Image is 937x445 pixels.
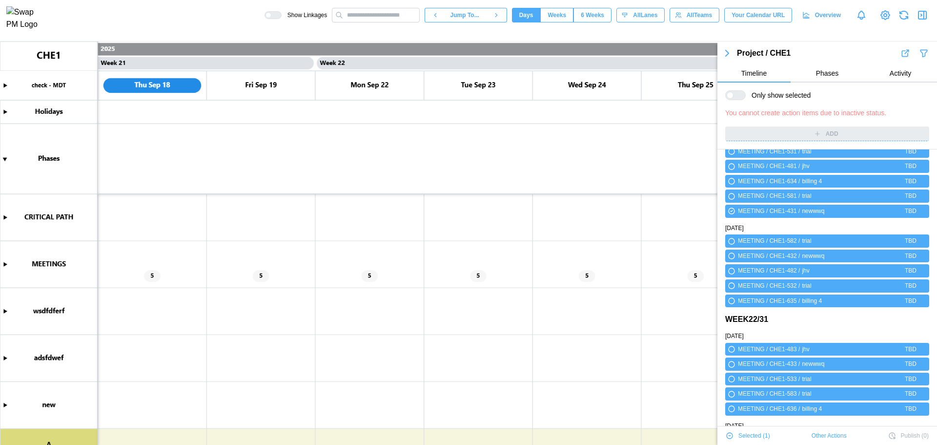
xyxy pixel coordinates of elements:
div: trial [802,191,903,201]
div: TBD [905,177,917,186]
div: MEETING / CHE1-583 / [738,389,800,399]
span: All Teams [687,8,712,22]
div: TBD [905,404,917,414]
span: Selected ( 1 ) [738,429,770,443]
div: TBD [905,375,917,384]
span: All Lanes [633,8,657,22]
div: trial [802,375,903,384]
div: newwwq [802,360,903,369]
div: MEETING / CHE1-431 / [738,207,800,216]
div: MEETING / CHE1-531 / [738,147,800,156]
div: TBD [905,191,917,201]
div: TBD [905,236,917,246]
div: trial [802,236,903,246]
div: MEETING / CHE1-634 / [738,177,800,186]
span: Activity [890,70,911,77]
div: TBD [905,297,917,306]
span: Jump To... [450,8,479,22]
div: billing 4 [802,404,903,414]
button: Selected (1) [725,428,771,443]
button: Other Actions [811,428,847,443]
div: TBD [905,252,917,261]
button: Export Results [900,48,911,59]
div: jhv [802,162,903,171]
a: [DATE] [725,332,744,341]
button: Filter [918,48,929,59]
div: MEETING / CHE1-433 / [738,360,800,369]
div: MEETING / CHE1-635 / [738,297,800,306]
div: You cannot create action items due to inactive status. [725,108,929,119]
a: Notifications [853,7,870,23]
span: Show Linkages [282,11,327,19]
div: TBD [905,360,917,369]
div: jhv [802,345,903,354]
div: billing 4 [802,297,903,306]
div: Project / CHE1 [737,47,900,60]
span: Days [519,8,533,22]
div: TBD [905,345,917,354]
a: [DATE] [725,224,744,233]
div: MEETING / CHE1-483 / [738,345,800,354]
div: TBD [905,266,917,275]
div: TBD [905,207,917,216]
button: Refresh Grid [897,8,911,22]
span: Timeline [741,70,767,77]
span: Your Calendar URL [732,8,785,22]
div: MEETING / CHE1-432 / [738,252,800,261]
div: jhv [802,266,903,275]
div: trial [802,281,903,291]
button: Close Drawer [916,8,929,22]
div: TBD [905,162,917,171]
div: MEETING / CHE1-482 / [738,266,800,275]
div: MEETING / CHE1-582 / [738,236,800,246]
div: trial [802,147,903,156]
span: Overview [815,8,841,22]
a: WEEK 22 / 31 [725,314,768,326]
a: View Project [878,8,892,22]
div: trial [802,389,903,399]
a: [DATE] [725,422,744,431]
span: Only show selected [746,90,811,100]
span: Phases [816,70,839,77]
span: Other Actions [812,429,847,443]
div: billing 4 [802,177,903,186]
div: TBD [905,147,917,156]
div: TBD [905,389,917,399]
div: MEETING / CHE1-636 / [738,404,800,414]
div: MEETING / CHE1-532 / [738,281,800,291]
div: MEETING / CHE1-481 / [738,162,800,171]
img: Swap PM Logo [6,6,46,31]
div: newwwq [802,252,903,261]
span: Weeks [548,8,566,22]
div: TBD [905,281,917,291]
div: MEETING / CHE1-581 / [738,191,800,201]
span: 6 Weeks [581,8,604,22]
div: newwwq [802,207,903,216]
div: MEETING / CHE1-533 / [738,375,800,384]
